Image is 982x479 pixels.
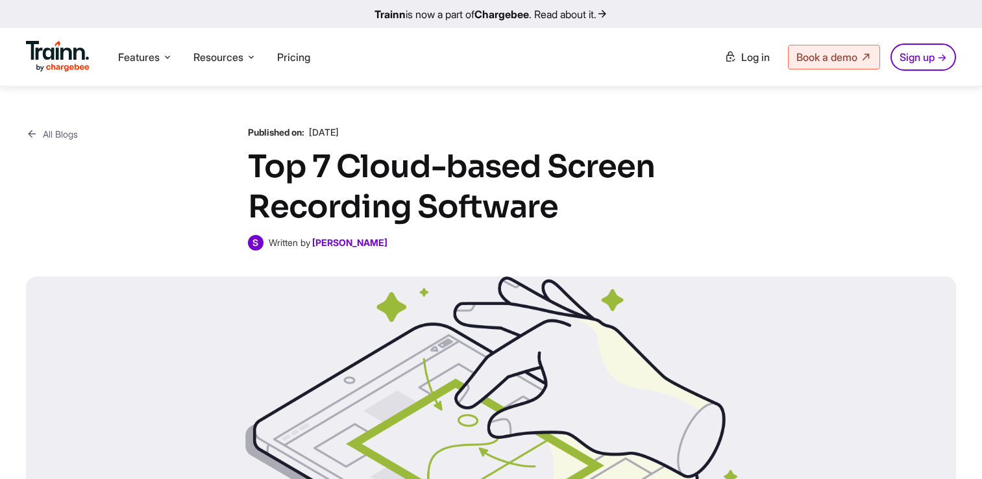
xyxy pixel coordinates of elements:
[248,127,304,138] b: Published on:
[474,8,529,21] b: Chargebee
[118,50,160,64] span: Features
[269,237,310,248] span: Written by
[277,51,310,64] a: Pricing
[312,237,387,248] a: [PERSON_NAME]
[193,50,243,64] span: Resources
[248,235,264,251] span: S
[890,43,956,71] a: Sign up →
[374,8,406,21] b: Trainn
[248,147,735,227] h1: Top 7 Cloud-based Screen Recording Software
[796,51,857,64] span: Book a demo
[717,45,778,69] a: Log in
[741,51,770,64] span: Log in
[788,45,880,69] a: Book a demo
[309,127,339,138] span: [DATE]
[26,41,90,72] img: Trainn Logo
[26,126,78,142] a: All Blogs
